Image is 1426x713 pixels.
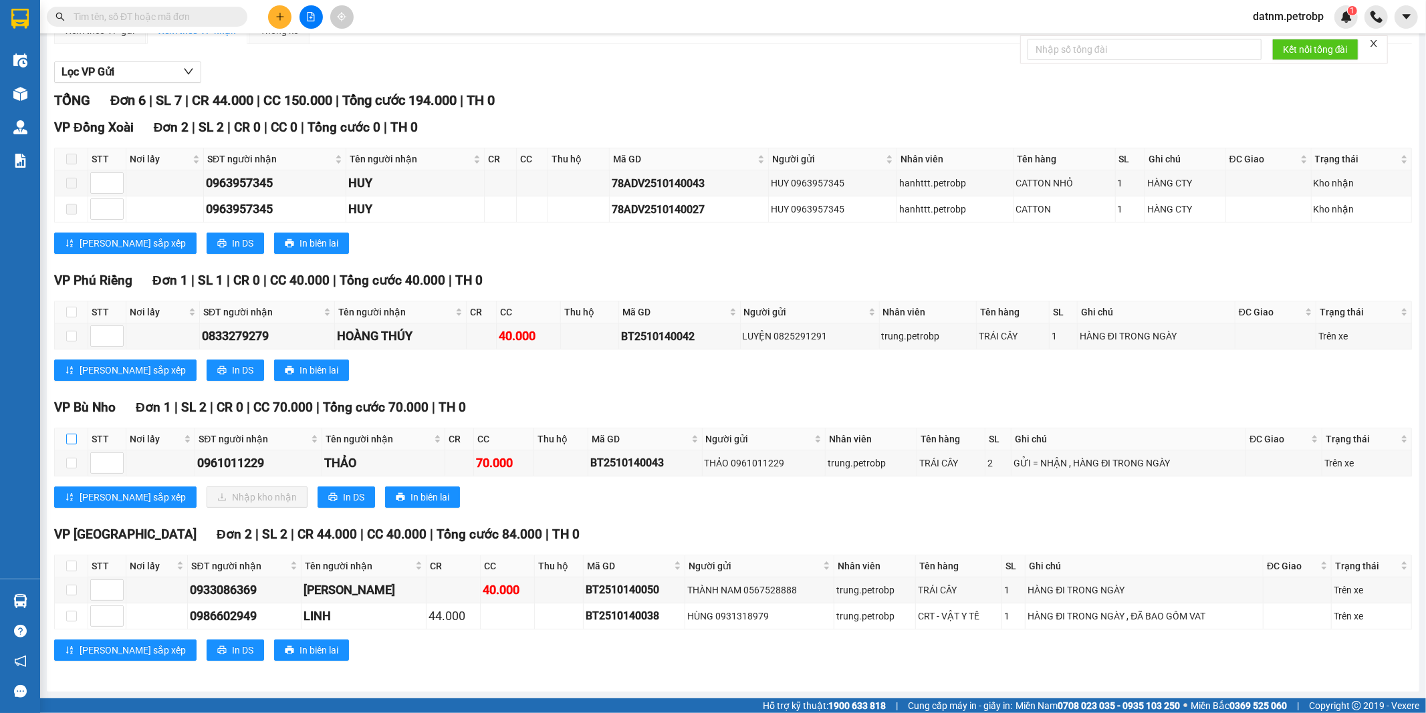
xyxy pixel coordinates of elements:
span: sort-ascending [65,646,74,656]
div: HUY [348,174,483,192]
span: Nơi lấy [130,152,190,166]
th: SL [1116,148,1145,170]
span: In DS [232,643,253,658]
span: ĐC Giao [1239,305,1302,319]
div: THẢO [324,454,443,472]
span: ⚪️ [1183,703,1187,708]
input: Nhập số tổng đài [1028,39,1262,60]
span: | [316,400,320,415]
div: HÀNG CTY [1147,176,1223,190]
span: search [55,12,65,21]
span: Miền Nam [1016,698,1180,713]
div: Kho nhận [1314,176,1409,190]
td: BT2510140038 [584,603,685,629]
span: In DS [232,236,253,251]
span: | [191,273,195,288]
span: Trạng thái [1326,432,1398,446]
div: Trên xe [1318,329,1409,343]
span: TỔNG [54,92,90,108]
span: [PERSON_NAME] sắp xếp [80,363,186,378]
span: In biên lai [300,643,338,658]
img: phone-icon [1371,11,1383,23]
img: warehouse-icon [13,53,27,67]
span: [PERSON_NAME] sắp xếp [80,490,186,505]
button: Kết nối tổng đài [1272,39,1358,60]
div: 40.000 [483,581,532,599]
span: | [291,527,294,542]
div: HÙNG 0931318979 [687,609,832,623]
span: Hỗ trợ kỹ thuật: [763,698,886,713]
span: printer [217,366,227,376]
span: | [210,400,213,415]
div: HÀNG ĐI TRONG NGÀY , ĐÃ BAO GỒM VAT [1028,609,1261,623]
th: CR [467,301,497,323]
div: HÀNG CTY [1147,202,1223,217]
span: [PERSON_NAME] sắp xếp [80,236,186,251]
span: In biên lai [300,363,338,378]
span: VP Đồng Xoài [54,120,134,135]
th: CC [497,301,561,323]
div: HUY 0963957345 [771,202,894,217]
th: SL [1050,301,1078,323]
div: 78ADV2510140043 [612,175,767,192]
span: In biên lai [300,236,338,251]
div: CATTON NHỎ [1016,176,1113,190]
div: 78ADV2510140027 [612,201,767,218]
span: Mã GD [587,559,671,573]
span: TH 0 [390,120,418,135]
button: printerIn biên lai [274,360,349,381]
th: Tên hàng [1014,148,1116,170]
div: 1 [1118,202,1143,217]
span: Lọc VP Gửi [62,63,114,80]
span: | [263,273,267,288]
span: Người gửi [689,559,820,573]
div: 0963957345 [206,174,344,192]
span: printer [285,646,294,656]
div: VP Đồng Xoài [104,11,195,43]
th: Thu hộ [534,428,588,450]
span: Mã GD [613,152,755,166]
span: TH 0 [439,400,466,415]
span: In DS [232,363,253,378]
input: Tìm tên, số ĐT hoặc mã đơn [74,9,231,24]
span: Đơn 2 [154,120,189,135]
td: 0963957345 [204,196,346,223]
th: STT [88,555,126,577]
span: SL 2 [262,527,287,542]
div: Trên xe [1334,583,1409,597]
div: 0833279279 [202,327,332,345]
div: Trên xe [1334,609,1409,623]
span: Tổng cước 0 [308,120,380,135]
span: In DS [343,490,364,505]
div: Kho nhận [1314,202,1409,217]
th: STT [88,301,126,323]
span: VP [GEOGRAPHIC_DATA] [54,527,197,542]
span: Gửi: [11,13,32,27]
span: Đơn 2 [217,527,252,542]
td: 0986602949 [188,603,301,629]
span: file-add [306,12,316,21]
span: message [14,685,27,698]
span: | [185,92,189,108]
span: | [1297,698,1299,713]
span: TH 0 [455,273,483,288]
span: CC 40.000 [270,273,330,288]
span: | [449,273,452,288]
span: TH 0 [552,527,580,542]
button: printerIn DS [318,486,375,508]
sup: 1 [1348,6,1357,15]
span: Mã GD [622,305,727,319]
button: Lọc VP Gửi [54,61,201,83]
span: Đơn 1 [136,400,171,415]
span: SĐT người nhận [203,305,321,319]
th: Nhân viên [826,428,917,450]
span: | [227,120,231,135]
th: CC [474,428,534,450]
img: solution-icon [13,154,27,168]
th: CR [485,148,516,170]
span: SL 1 [198,273,223,288]
span: printer [217,239,227,249]
th: STT [88,148,126,170]
span: Trạng thái [1320,305,1398,319]
span: | [430,527,433,542]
